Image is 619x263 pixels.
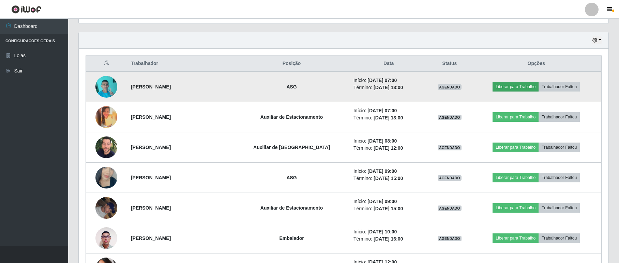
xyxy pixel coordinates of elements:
[438,175,462,181] span: AGENDADO
[367,168,397,174] time: [DATE] 09:00
[374,176,403,181] time: [DATE] 15:00
[131,114,171,120] strong: [PERSON_NAME]
[539,203,580,213] button: Trabalhador Faltou
[353,235,424,243] li: Término:
[438,236,462,241] span: AGENDADO
[353,198,424,205] li: Início:
[539,112,580,122] button: Trabalhador Faltou
[374,236,403,242] time: [DATE] 16:00
[11,5,42,14] img: CoreUI Logo
[471,56,602,72] th: Opções
[539,82,580,92] button: Trabalhador Faltou
[95,106,117,128] img: 1675811994359.jpeg
[95,72,117,101] img: 1699884729750.jpeg
[95,134,117,161] img: 1683118670739.jpeg
[438,206,462,211] span: AGENDADO
[131,235,171,241] strong: [PERSON_NAME]
[539,143,580,152] button: Trabalhador Faltou
[367,229,397,234] time: [DATE] 10:00
[131,145,171,150] strong: [PERSON_NAME]
[353,107,424,114] li: Início:
[367,138,397,144] time: [DATE] 08:00
[493,203,539,213] button: Liberar para Trabalho
[260,114,323,120] strong: Auxiliar de Estacionamento
[353,114,424,121] li: Término:
[539,173,580,182] button: Trabalhador Faltou
[286,84,297,89] strong: ASG
[493,143,539,152] button: Liberar para Trabalho
[367,199,397,204] time: [DATE] 09:00
[127,56,234,72] th: Trabalhador
[286,175,297,180] strong: ASG
[95,158,117,197] img: 1751387088285.jpeg
[367,78,397,83] time: [DATE] 07:00
[374,85,403,90] time: [DATE] 13:00
[374,145,403,151] time: [DATE] 12:00
[493,82,539,92] button: Liberar para Trabalho
[131,205,171,211] strong: [PERSON_NAME]
[131,175,171,180] strong: [PERSON_NAME]
[353,137,424,145] li: Início:
[95,224,117,252] img: 1746465298396.jpeg
[95,193,117,222] img: 1754491826586.jpeg
[493,173,539,182] button: Liberar para Trabalho
[349,56,428,72] th: Data
[438,115,462,120] span: AGENDADO
[353,145,424,152] li: Término:
[493,233,539,243] button: Liberar para Trabalho
[493,112,539,122] button: Liberar para Trabalho
[353,84,424,91] li: Término:
[353,175,424,182] li: Término:
[234,56,349,72] th: Posição
[539,233,580,243] button: Trabalhador Faltou
[260,205,323,211] strong: Auxiliar de Estacionamento
[353,77,424,84] li: Início:
[279,235,304,241] strong: Embalador
[428,56,471,72] th: Status
[353,205,424,212] li: Término:
[374,206,403,211] time: [DATE] 15:00
[353,228,424,235] li: Início:
[374,115,403,120] time: [DATE] 13:00
[367,108,397,113] time: [DATE] 07:00
[438,84,462,90] span: AGENDADO
[353,168,424,175] li: Início:
[253,145,330,150] strong: Auxiliar de [GEOGRAPHIC_DATA]
[438,145,462,150] span: AGENDADO
[131,84,171,89] strong: [PERSON_NAME]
